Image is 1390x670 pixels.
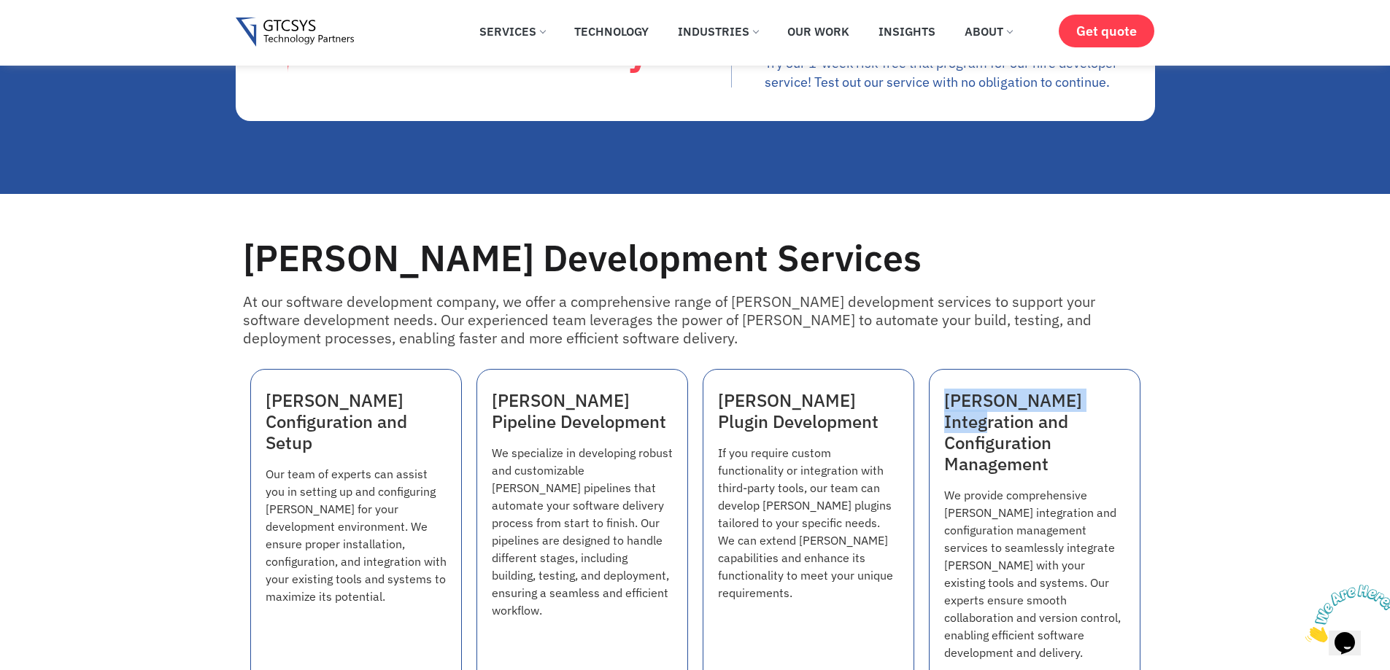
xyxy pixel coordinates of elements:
p: We specialize in developing robust and customizable [PERSON_NAME] pipelines that automate your so... [492,444,673,619]
p: 2 Business Days [343,24,709,71]
a: About [954,15,1023,47]
a: Services [468,15,556,47]
iframe: chat widget [1300,579,1390,648]
p: Our team of experts can assist you in setting up and configuring [PERSON_NAME] for your developme... [266,465,447,605]
a: Get quote [1059,15,1154,47]
h3: [PERSON_NAME] Configuration and Setup [266,390,447,453]
span: Get quote [1076,23,1137,39]
p: If you require custom functionality or integration with third-party tools, our team can develop [... [718,444,899,601]
div: At our software development company, we offer a comprehensive range of [PERSON_NAME] development ... [243,292,1148,347]
a: Insights [868,15,946,47]
img: Chat attention grabber [6,6,96,63]
h3: [PERSON_NAME] Plugin Development [718,390,899,432]
a: Technology [563,15,660,47]
div: Try our 1-week risk-free trial program for our hire developer service! Test out our service with ... [765,54,1155,85]
h2: [PERSON_NAME] Development Services [243,238,1148,278]
a: Our Work [776,15,860,47]
a: Industries [667,15,769,47]
img: JENKINS Development Service Gtcsys logo [236,17,355,47]
h3: [PERSON_NAME] Integration and Configuration Management [944,390,1125,474]
h3: [PERSON_NAME] Pipeline Development [492,390,673,432]
p: We provide comprehensive [PERSON_NAME] integration and configuration management services to seaml... [944,486,1125,661]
